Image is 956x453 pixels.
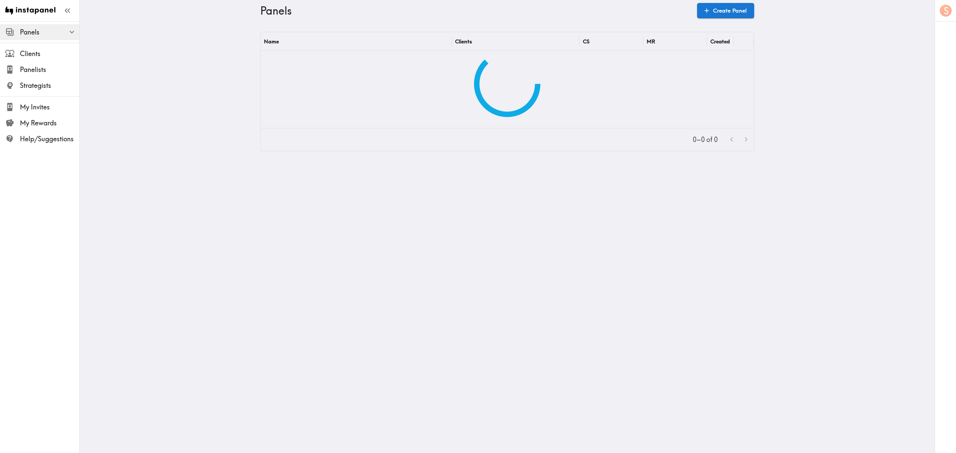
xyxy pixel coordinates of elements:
span: Help/Suggestions [20,134,79,144]
div: CS [583,38,590,45]
span: S [944,5,949,17]
span: Panels [20,28,79,37]
span: My Rewards [20,118,79,128]
h3: Panels [260,4,692,17]
div: Clients [455,38,472,45]
div: MR [647,38,655,45]
div: Created [710,38,730,45]
span: My Invites [20,102,79,112]
p: 0–0 of 0 [693,135,718,144]
button: S [939,4,952,17]
div: Name [264,38,279,45]
a: Create Panel [697,3,754,18]
span: Strategists [20,81,79,90]
span: Panelists [20,65,79,74]
span: Clients [20,49,79,58]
